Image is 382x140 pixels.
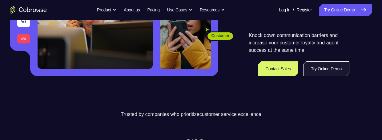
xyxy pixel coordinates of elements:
[293,6,294,14] span: /
[147,4,159,16] a: Pricing
[279,4,290,16] a: Log In
[97,4,116,16] button: Product
[199,112,261,117] span: customer service excellence
[297,4,312,16] a: Register
[258,61,298,76] a: Contact Sales
[10,6,47,14] a: Go to the home page
[249,32,349,54] p: Knock down communication barriers and increase your customer loyalty and agent success at the sam...
[200,4,225,16] button: Resources
[303,61,349,76] a: Try Online Demo
[167,4,192,16] button: Use Cases
[124,4,140,16] a: About us
[319,4,372,16] a: Try Online Demo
